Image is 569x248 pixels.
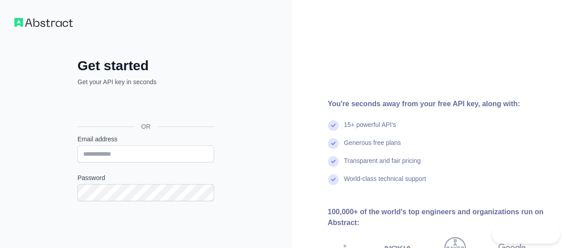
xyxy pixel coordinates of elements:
[344,174,426,192] div: World-class technical support
[14,18,73,27] img: Workflow
[328,156,339,167] img: check mark
[344,138,401,156] div: Generous free plans
[73,96,217,116] iframe: Sign in with Google Button
[492,225,560,243] iframe: Toggle Customer Support
[328,120,339,131] img: check mark
[344,120,396,138] div: 15+ powerful API's
[344,156,421,174] div: Transparent and fair pricing
[328,138,339,149] img: check mark
[328,174,339,185] img: check mark
[77,135,214,144] label: Email address
[77,77,214,86] p: Get your API key in seconds
[134,122,158,131] span: OR
[77,173,214,182] label: Password
[77,212,214,247] iframe: reCAPTCHA
[328,99,555,109] div: You're seconds away from your free API key, along with:
[328,207,555,228] div: 100,000+ of the world's top engineers and organizations run on Abstract:
[77,58,214,74] h2: Get started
